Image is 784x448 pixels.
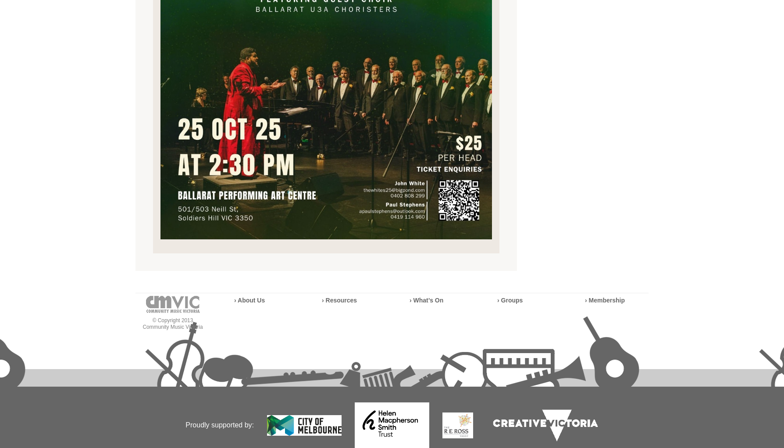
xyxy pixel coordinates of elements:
[585,297,625,304] a: › Membership
[410,297,443,304] a: › What’s On
[135,317,210,331] p: © Copyright 2013 Community Music Victoria
[267,415,342,436] img: City of Melbourne
[497,297,523,304] a: › Groups
[442,412,473,438] img: The Re Ross Trust
[322,297,357,304] a: › Resources
[146,296,200,313] img: cmvic-logo-footer.png
[234,297,265,304] a: › About Us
